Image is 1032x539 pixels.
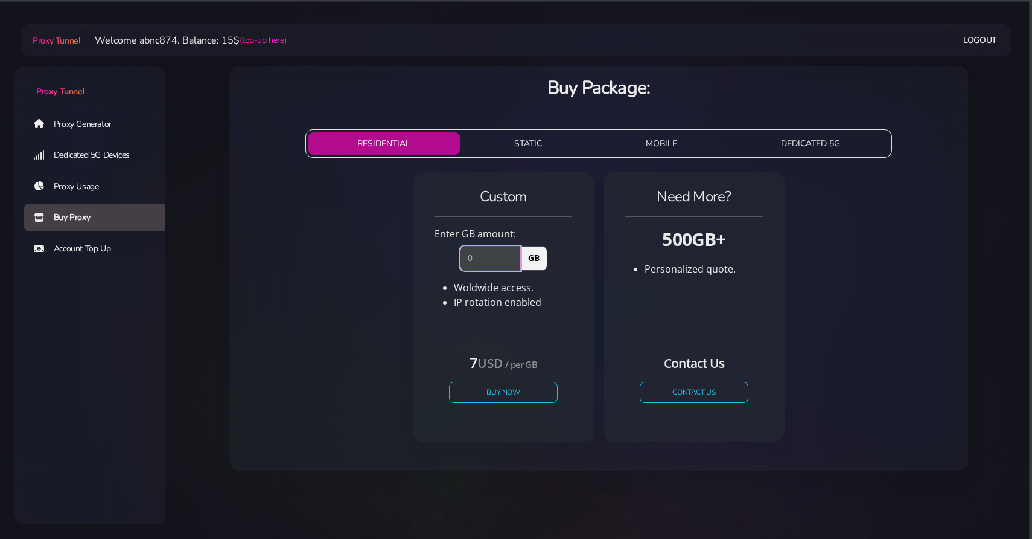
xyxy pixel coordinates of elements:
span: Proxy Tunnel [33,35,80,47]
a: (top-up here) [240,34,286,47]
h3: Buy Package: [239,76,958,100]
button: STATIC [465,132,591,155]
div: Enter GB amount: [427,227,579,241]
h4: Need More? [625,187,763,207]
a: Account Top Up [24,235,175,263]
small: USD [477,355,502,372]
a: Proxy Tunnel [14,66,165,98]
a: Proxy Generator [24,110,175,138]
iframe: Webchat Widget [973,480,1017,524]
small: / per GB [505,358,537,370]
button: DEDICATED 5G [731,132,890,155]
a: Logout [963,29,997,51]
small: Contact Us [664,355,724,372]
li: Welcome abnc874. Balance: 15$ [80,33,286,48]
a: CONTACT US [640,382,748,403]
li: IP rotation enabled [454,295,572,309]
button: MOBILE [596,132,727,155]
a: Dedicated 5G Devices [24,141,175,169]
li: Woldwide access. [454,280,572,295]
h4: Custom [435,187,572,207]
a: Proxy Tunnel [30,31,80,50]
button: Buy Now [449,382,558,403]
input: 0 [460,246,521,270]
a: Proxy Usage [24,173,175,201]
a: Buy Proxy [24,204,175,231]
span: Proxy Tunnel [36,86,84,97]
h3: 500GB+ [625,227,763,251]
span: GB [520,246,547,270]
h4: 7 [449,352,558,372]
li: Personalized quote. [645,262,763,276]
button: RESIDENTIAL [308,132,460,155]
